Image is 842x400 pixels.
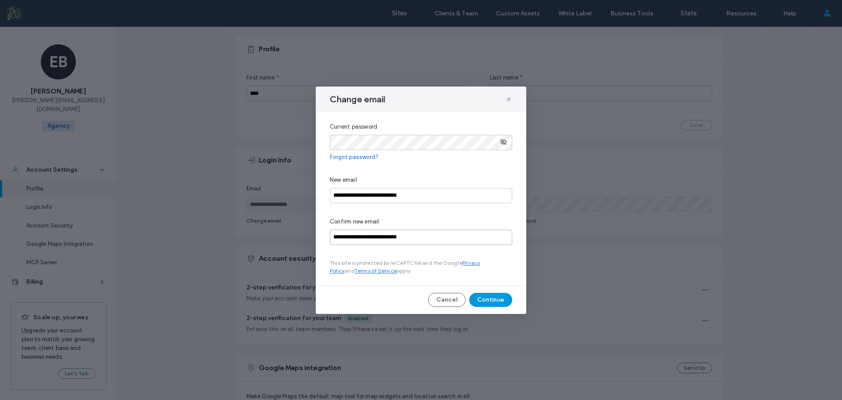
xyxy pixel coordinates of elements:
span: This site is protected by reCAPTCHA and the Google and apply. [330,259,512,275]
span: Change email [330,94,385,105]
span: Help [20,6,38,14]
span: New email [330,176,357,184]
button: Cancel [428,293,466,307]
button: Continue [469,293,512,307]
a: Terms of Service [355,267,397,274]
span: Current password [330,123,377,131]
span: Confirm new email [330,217,379,226]
a: Forgot password? [330,153,512,162]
